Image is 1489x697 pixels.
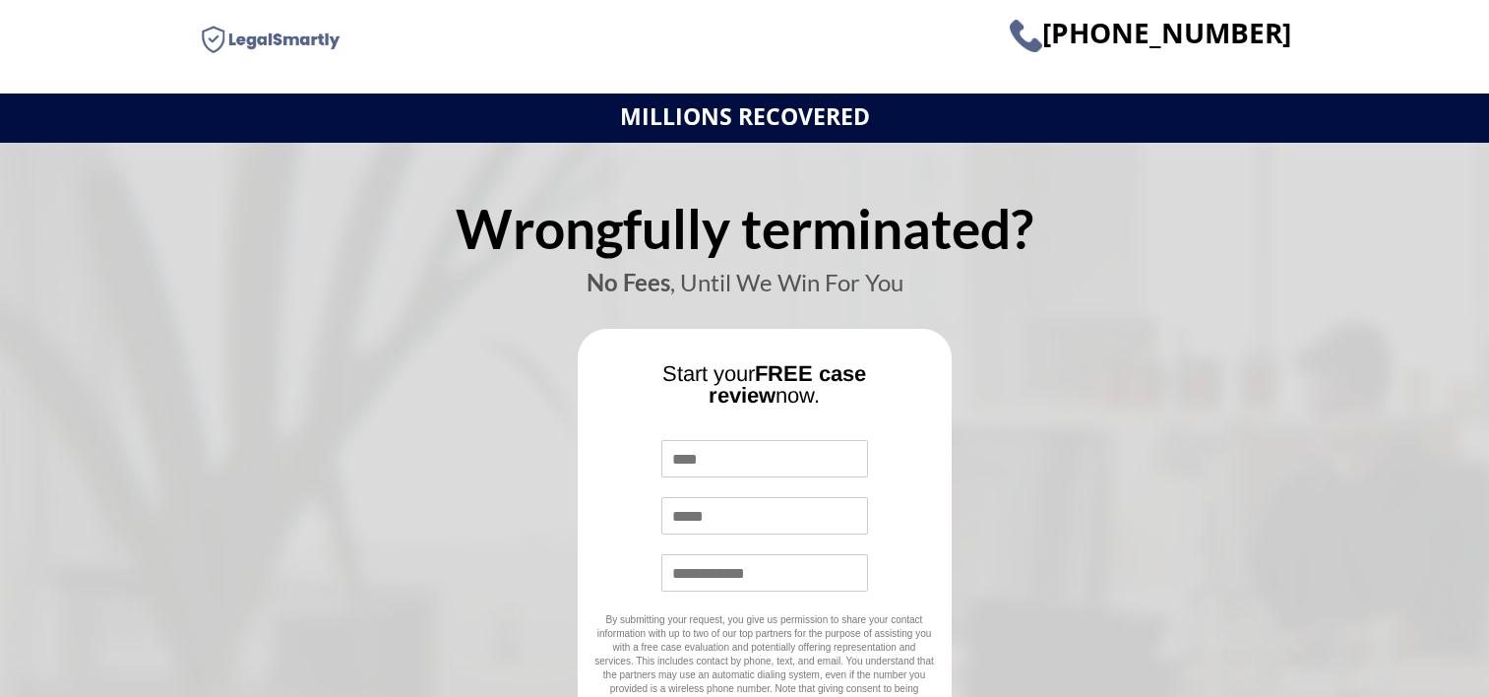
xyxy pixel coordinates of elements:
[587,268,670,296] b: No Fees
[592,363,937,421] div: Start your now.
[199,202,1291,271] div: Wrongfully terminated?
[1010,14,1291,51] span: [PHONE_NUMBER]
[199,271,1291,309] div: , Until We Win For You
[620,100,870,132] strong: MILLIONS RECOVERED
[1010,29,1291,47] a: [PHONE_NUMBER]
[709,361,866,408] b: FREE case review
